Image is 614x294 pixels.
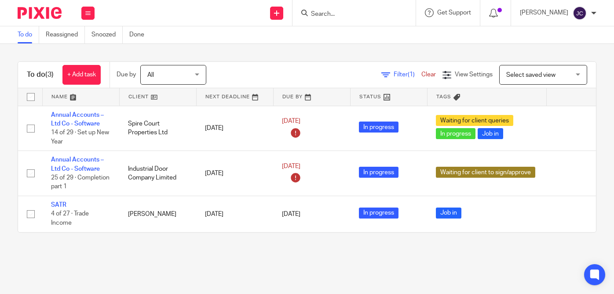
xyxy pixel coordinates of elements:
[147,72,154,78] span: All
[119,151,196,196] td: Industrial Door Company Limited
[359,122,398,133] span: In progress
[282,163,300,169] span: [DATE]
[129,26,151,43] a: Done
[408,72,415,78] span: (1)
[117,70,136,79] p: Due by
[119,196,196,232] td: [PERSON_NAME]
[436,208,461,219] span: Job in
[62,65,101,85] a: + Add task
[119,106,196,151] td: Spire Court Properties Ltd
[282,211,300,217] span: [DATE]
[436,167,535,178] span: Waiting for client to sign/approve
[51,112,104,127] a: Annual Accounts – Ltd Co - Software
[421,72,436,78] a: Clear
[196,106,273,151] td: [DATE]
[18,7,62,19] img: Pixie
[573,6,587,20] img: svg%3E
[18,26,39,43] a: To do
[359,208,398,219] span: In progress
[196,151,273,196] td: [DATE]
[436,94,451,99] span: Tags
[196,196,273,232] td: [DATE]
[455,72,493,78] span: View Settings
[520,8,568,17] p: [PERSON_NAME]
[51,129,109,145] span: 14 of 29 · Set up New Year
[27,70,54,79] h1: To do
[359,167,398,178] span: In progress
[51,157,104,172] a: Annual Accounts – Ltd Co - Software
[51,175,110,190] span: 25 of 29 · Completion part 1
[437,10,471,16] span: Get Support
[51,202,66,208] a: SATR
[506,72,556,78] span: Select saved view
[46,26,85,43] a: Reassigned
[436,115,513,126] span: Waiting for client queries
[310,11,389,18] input: Search
[282,118,300,124] span: [DATE]
[436,128,475,139] span: In progress
[394,72,421,78] span: Filter
[91,26,123,43] a: Snoozed
[478,128,503,139] span: Job in
[51,211,89,226] span: 4 of 27 · Trade Income
[45,71,54,78] span: (3)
